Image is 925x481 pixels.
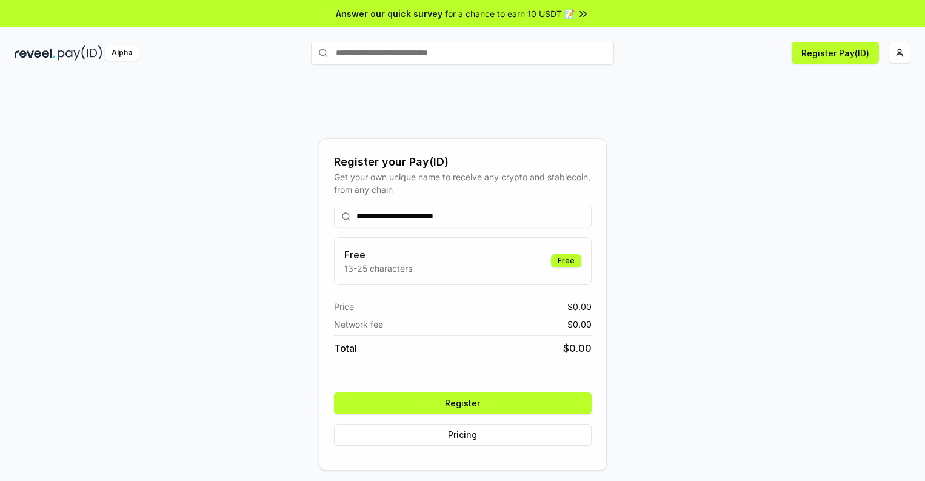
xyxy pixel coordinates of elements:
[563,341,592,355] span: $ 0.00
[344,247,412,262] h3: Free
[567,300,592,313] span: $ 0.00
[105,45,139,61] div: Alpha
[445,7,575,20] span: for a chance to earn 10 USDT 📝
[344,262,412,275] p: 13-25 characters
[792,42,879,64] button: Register Pay(ID)
[334,170,592,196] div: Get your own unique name to receive any crypto and stablecoin, from any chain
[334,153,592,170] div: Register your Pay(ID)
[58,45,102,61] img: pay_id
[551,254,581,267] div: Free
[336,7,442,20] span: Answer our quick survey
[334,392,592,414] button: Register
[334,341,357,355] span: Total
[334,424,592,446] button: Pricing
[567,318,592,331] span: $ 0.00
[334,300,354,313] span: Price
[15,45,55,61] img: reveel_dark
[334,318,383,331] span: Network fee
